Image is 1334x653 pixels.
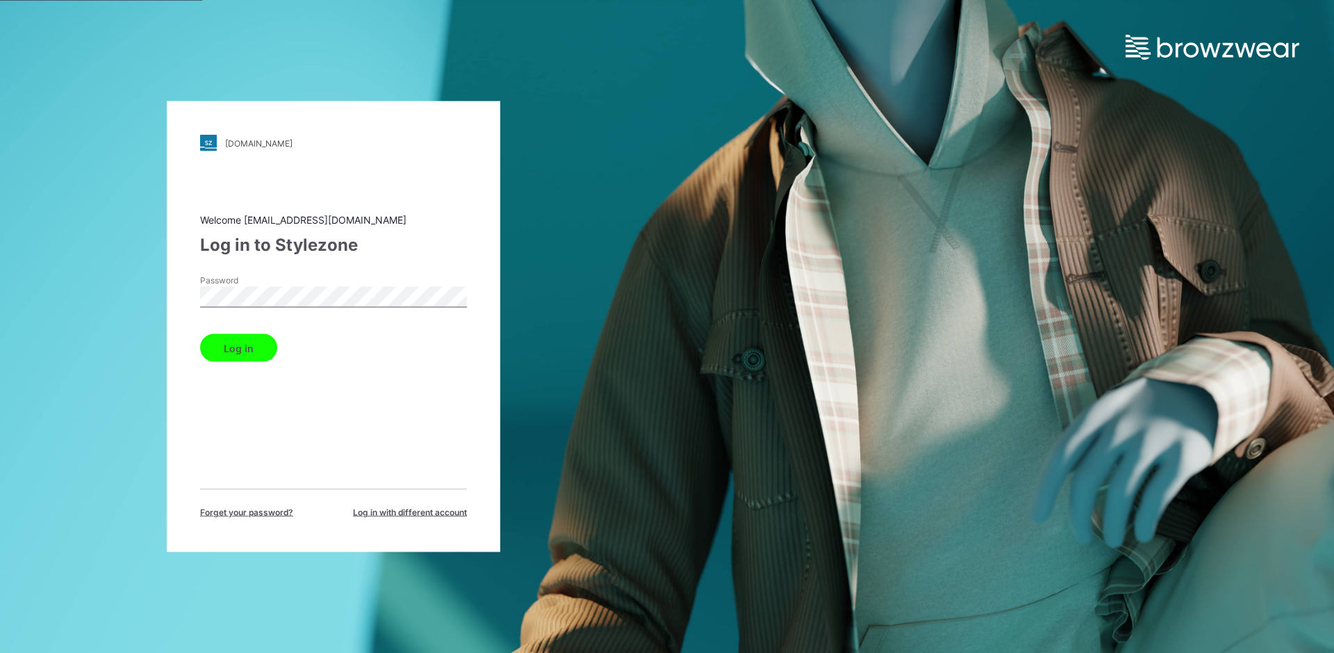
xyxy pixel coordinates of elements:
div: [DOMAIN_NAME] [225,138,293,148]
label: Password [200,274,297,287]
div: Welcome [EMAIL_ADDRESS][DOMAIN_NAME] [200,213,467,227]
div: Log in to Stylezone [200,233,467,258]
img: stylezone-logo.562084cfcfab977791bfbf7441f1a819.svg [200,135,217,151]
img: browzwear-logo.e42bd6dac1945053ebaf764b6aa21510.svg [1126,35,1299,60]
button: Log in [200,334,277,362]
span: Log in with different account [353,506,467,519]
a: [DOMAIN_NAME] [200,135,467,151]
span: Forget your password? [200,506,293,519]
